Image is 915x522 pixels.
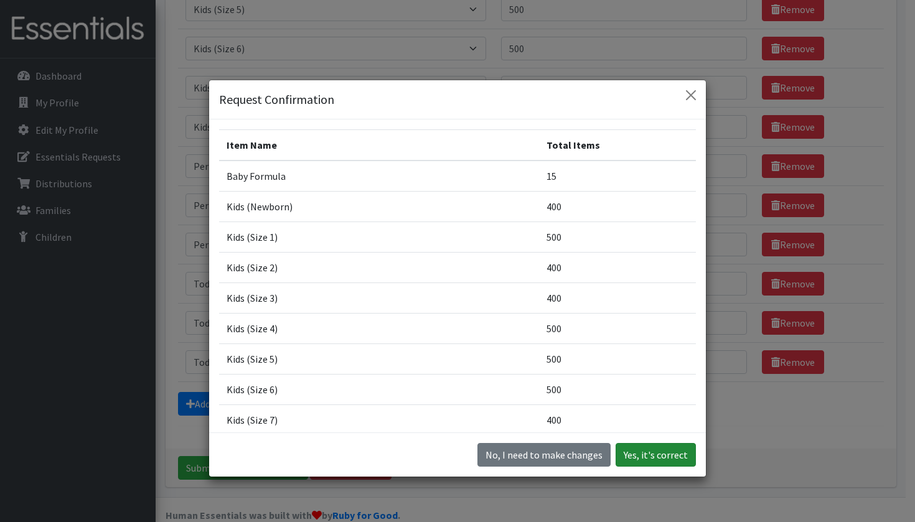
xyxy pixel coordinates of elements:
[539,374,696,404] td: 500
[219,374,539,404] td: Kids (Size 6)
[219,282,539,313] td: Kids (Size 3)
[681,85,701,105] button: Close
[219,252,539,282] td: Kids (Size 2)
[477,443,611,467] button: No I need to make changes
[539,282,696,313] td: 400
[219,343,539,374] td: Kids (Size 5)
[539,191,696,221] td: 400
[539,252,696,282] td: 400
[219,90,334,109] h5: Request Confirmation
[219,404,539,435] td: Kids (Size 7)
[219,313,539,343] td: Kids (Size 4)
[219,221,539,252] td: Kids (Size 1)
[539,313,696,343] td: 500
[539,129,696,161] th: Total Items
[616,443,696,467] button: Yes, it's correct
[539,343,696,374] td: 500
[219,161,539,192] td: Baby Formula
[219,129,539,161] th: Item Name
[219,191,539,221] td: Kids (Newborn)
[539,161,696,192] td: 15
[539,404,696,435] td: 400
[539,221,696,252] td: 500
